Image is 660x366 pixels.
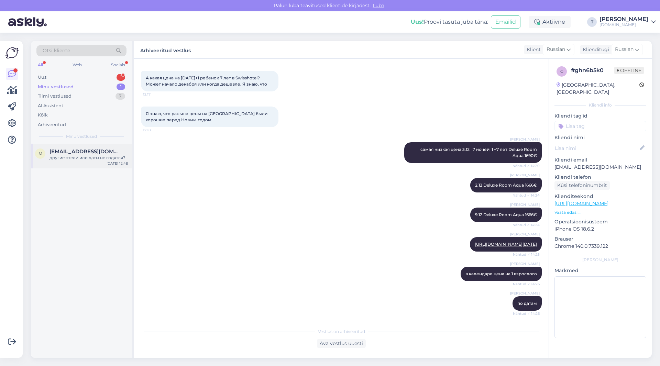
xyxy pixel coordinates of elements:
[513,193,540,198] span: Nähtud ✓ 14:24
[318,329,365,335] span: Vestlus on arhiveeritud
[38,112,48,119] div: Kõik
[513,281,540,287] span: Nähtud ✓ 14:26
[38,102,63,109] div: AI Assistent
[475,182,537,188] span: 2.12 Deluxe Room Aqua 1666€
[510,232,540,237] span: [PERSON_NAME]
[615,46,634,53] span: Russian
[513,163,540,168] span: Nähtud ✓ 14:20
[524,46,541,53] div: Klient
[554,257,646,263] div: [PERSON_NAME]
[587,17,597,27] div: T
[465,271,537,276] span: в календаре цена на 1 взрослого
[317,339,366,348] div: Ava vestlus uuesti
[554,200,608,207] a: [URL][DOMAIN_NAME]
[614,67,644,74] span: Offline
[554,267,646,274] p: Märkmed
[554,174,646,181] p: Kliendi telefon
[411,18,488,26] div: Proovi tasuta juba täna:
[38,84,74,90] div: Minu vestlused
[475,242,537,247] a: [URL][DOMAIN_NAME][DATE]
[510,291,540,296] span: [PERSON_NAME]
[146,111,268,122] span: Я знаю, что раньше цены на [GEOGRAPHIC_DATA] были хорошие перед Новым годом
[411,19,424,25] b: Uus!
[554,225,646,233] p: iPhone OS 18.6.2
[513,311,540,316] span: Nähtud ✓ 14:26
[38,74,46,81] div: Uus
[38,121,66,128] div: Arhiveeritud
[554,243,646,250] p: Chrome 140.0.7339.122
[513,252,540,257] span: Nähtud ✓ 14:25
[554,156,646,164] p: Kliendi email
[510,202,540,207] span: [PERSON_NAME]
[38,151,42,156] span: m
[143,127,169,133] span: 12:18
[554,218,646,225] p: Operatsioonisüsteem
[599,16,648,22] div: [PERSON_NAME]
[529,16,571,28] div: Aktiivne
[513,222,540,228] span: Nähtud ✓ 14:24
[554,134,646,141] p: Kliendi nimi
[117,84,125,90] div: 1
[49,148,121,155] span: maars2007@mail.ru
[38,93,71,100] div: Tiimi vestlused
[554,164,646,171] p: [EMAIL_ADDRESS][DOMAIN_NAME]
[110,60,126,69] div: Socials
[560,69,563,74] span: g
[371,2,386,9] span: Luba
[554,112,646,120] p: Kliendi tag'id
[475,212,537,217] span: 9.12 Deluxe Room Aqua 1666€
[510,137,540,142] span: [PERSON_NAME]
[580,46,609,53] div: Klienditugi
[554,235,646,243] p: Brauser
[554,209,646,215] p: Vaata edasi ...
[547,46,565,53] span: Russian
[43,47,70,54] span: Otsi kliente
[115,93,125,100] div: 7
[510,261,540,266] span: [PERSON_NAME]
[71,60,83,69] div: Web
[599,16,656,27] a: [PERSON_NAME][DOMAIN_NAME]
[517,301,537,306] span: по датам
[146,75,267,87] span: А какая цена на [DATE]+1 ребенок 7 лет в Swisshotel? Может начало декабря или когда дешевле. Я зн...
[491,15,520,29] button: Emailid
[107,161,128,166] div: [DATE] 12:48
[36,60,44,69] div: All
[117,74,125,81] div: 1
[554,193,646,200] p: Klienditeekond
[5,46,19,59] img: Askly Logo
[555,144,638,152] input: Lisa nimi
[554,181,610,190] div: Küsi telefoninumbrit
[599,22,648,27] div: [DOMAIN_NAME]
[554,102,646,108] div: Kliendi info
[66,133,97,140] span: Minu vestlused
[143,92,169,97] span: 12:17
[510,173,540,178] span: [PERSON_NAME]
[557,81,639,96] div: [GEOGRAPHIC_DATA], [GEOGRAPHIC_DATA]
[49,155,128,161] div: другие отели или даты не годятся?
[140,45,191,54] label: Arhiveeritud vestlus
[420,147,538,158] span: cамая низкая цена 3.12 7 ночей 1 +7 лет Deluxe Room Aqua 1690€
[571,66,614,75] div: # ghn6b5k0
[554,121,646,131] input: Lisa tag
